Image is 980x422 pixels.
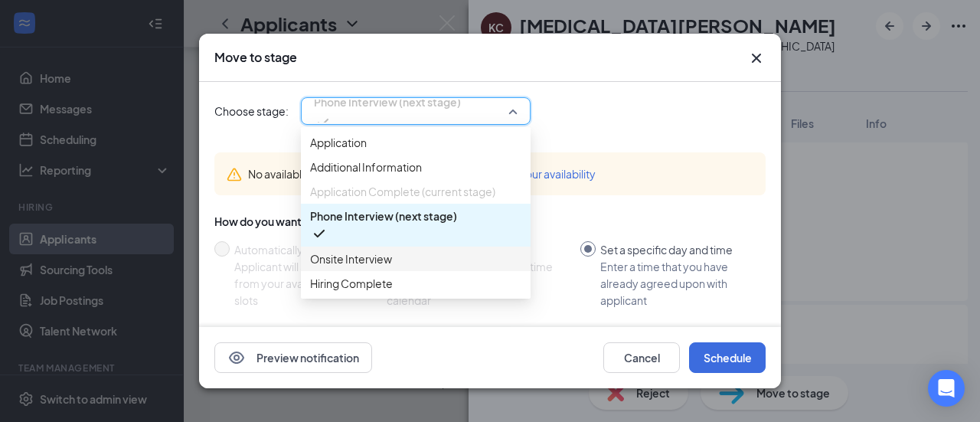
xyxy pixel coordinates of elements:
[314,113,332,132] svg: Checkmark
[689,342,766,373] button: Schedule
[234,241,354,258] div: Automatically
[310,275,393,292] span: Hiring Complete
[310,224,328,243] svg: Checkmark
[214,342,372,373] button: EyePreview notification
[214,49,297,66] h3: Move to stage
[928,370,965,407] div: Open Intercom Messenger
[310,183,495,200] span: Application Complete (current stage)
[600,258,753,309] div: Enter a time that you have already agreed upon with applicant
[603,342,680,373] button: Cancel
[214,103,289,119] span: Choose stage:
[227,167,242,182] svg: Warning
[314,90,461,113] span: Phone Interview (next stage)
[248,165,753,182] div: No available time slots to automatically schedule.
[600,241,753,258] div: Set a specific day and time
[227,348,246,367] svg: Eye
[747,49,766,67] button: Close
[310,134,367,151] span: Application
[234,258,354,309] div: Applicant will select from your available time slots
[310,159,422,175] span: Additional Information
[497,165,596,182] button: Add your availability
[310,208,457,224] span: Phone Interview (next stage)
[747,49,766,67] svg: Cross
[310,250,392,267] span: Onsite Interview
[214,214,766,229] div: How do you want to schedule time with the applicant?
